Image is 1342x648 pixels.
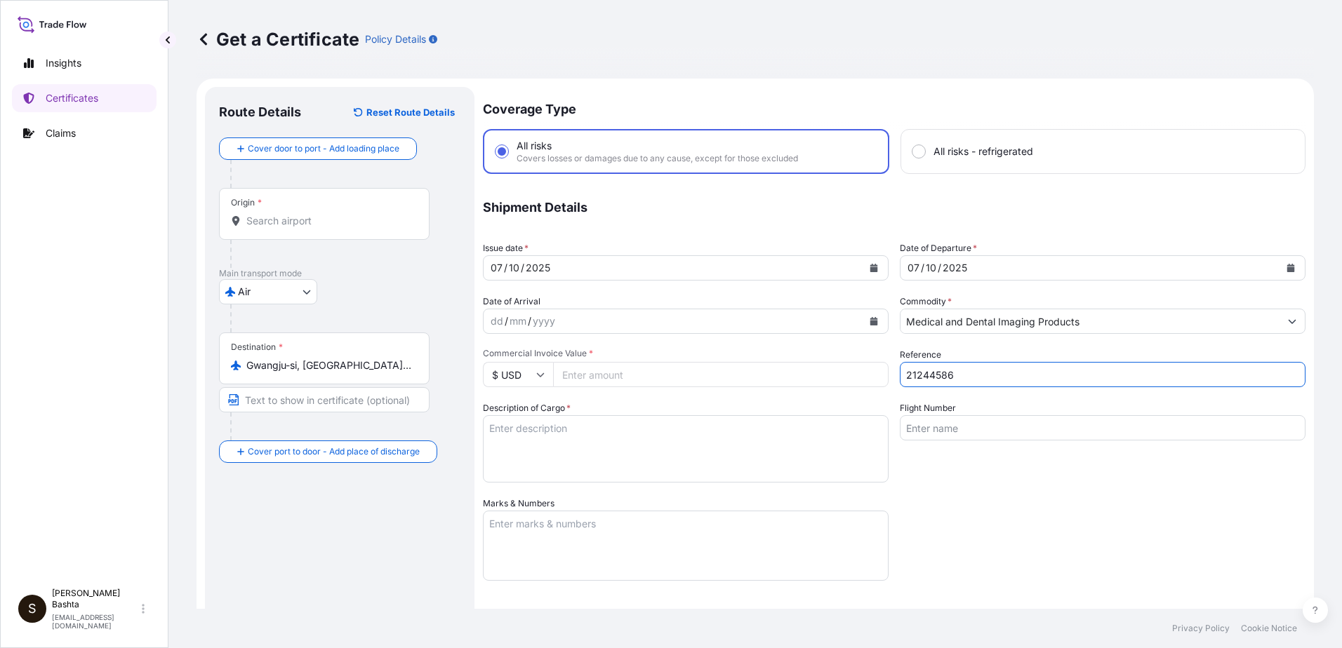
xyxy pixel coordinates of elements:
[46,91,98,105] p: Certificates
[248,445,420,459] span: Cover port to door - Add place of discharge
[28,602,36,616] span: S
[1280,257,1302,279] button: Calendar
[483,188,1306,227] p: Shipment Details
[365,32,426,46] p: Policy Details
[934,144,1033,158] span: All risks - refrigerated
[219,387,430,412] input: Text to appear on certificate
[553,362,889,387] input: Enter amount
[489,259,504,276] div: day,
[900,295,952,309] label: Commodity
[528,313,531,330] div: /
[921,259,924,276] div: /
[863,310,885,332] button: Calendar
[483,401,571,415] label: Description of Cargo
[483,295,540,309] span: Date of Arrival
[924,259,938,276] div: month,
[863,257,885,279] button: Calendar
[219,440,437,463] button: Cover port to door - Add place of discharge
[900,348,941,362] label: Reference
[219,104,301,121] p: Route Details
[12,49,157,77] a: Insights
[246,358,412,372] input: Destination
[238,285,251,299] span: Air
[1172,623,1230,634] a: Privacy Policy
[489,313,505,330] div: day,
[231,197,262,208] div: Origin
[900,401,956,415] label: Flight Number
[1241,623,1297,634] a: Cookie Notice
[517,139,552,153] span: All risks
[496,145,508,158] input: All risksCovers losses or damages due to any cause, except for those excluded
[508,313,528,330] div: month,
[12,84,157,112] a: Certificates
[483,348,889,359] span: Commercial Invoice Value
[483,87,1306,129] p: Coverage Type
[246,214,412,228] input: Origin
[483,241,529,255] span: Issue date
[46,126,76,140] p: Claims
[900,415,1306,440] input: Enter name
[900,241,977,255] span: Date of Departure
[483,497,554,511] label: Marks & Numbers
[347,101,460,123] button: Reset Route Details
[524,259,552,276] div: year,
[219,268,460,279] p: Main transport mode
[521,259,524,276] div: /
[504,259,507,276] div: /
[1280,309,1305,334] button: Show suggestions
[912,145,925,158] input: All risks - refrigerated
[938,259,941,276] div: /
[901,309,1280,334] input: Type to search commodity
[231,342,283,353] div: Destination
[248,142,399,156] span: Cover door to port - Add loading place
[219,279,317,304] button: Select transport
[900,362,1306,387] input: Enter booking reference
[46,56,81,70] p: Insights
[507,259,521,276] div: month,
[52,588,139,610] p: [PERSON_NAME] Bashta
[941,259,969,276] div: year,
[531,313,557,330] div: year,
[197,28,359,50] p: Get a Certificate
[12,119,157,147] a: Claims
[906,259,921,276] div: day,
[505,313,508,330] div: /
[219,137,417,160] button: Cover door to port - Add loading place
[52,613,139,630] p: [EMAIL_ADDRESS][DOMAIN_NAME]
[517,153,798,164] span: Covers losses or damages due to any cause, except for those excluded
[366,105,455,119] p: Reset Route Details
